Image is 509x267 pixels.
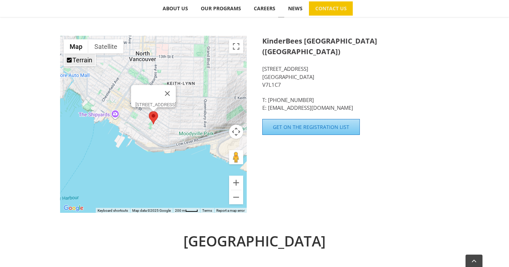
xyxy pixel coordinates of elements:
[229,39,243,53] button: Toggle fullscreen view
[247,1,281,16] a: CAREERS
[229,125,243,139] button: Map camera controls
[315,6,347,11] span: CONTACT US
[229,190,243,204] button: Zoom out
[64,54,95,66] li: Terrain
[62,204,85,213] a: Open this area in Google Maps (opens a new window)
[163,6,188,11] span: ABOUT US
[273,124,349,130] span: Get on the Registration List
[262,36,377,56] strong: KinderBees [GEOGRAPHIC_DATA] ([GEOGRAPHIC_DATA])
[159,85,176,102] button: Close
[132,209,171,212] span: Map data ©2025 Google
[229,176,243,190] button: Zoom in
[175,209,185,212] span: 200 m
[201,6,241,11] span: OUR PROGRAMS
[62,204,85,213] img: Google
[60,231,449,252] h2: [GEOGRAPHIC_DATA]
[156,1,194,16] a: ABOUT US
[254,6,275,11] span: CAREERS
[262,104,353,111] a: E: [EMAIL_ADDRESS][DOMAIN_NAME]
[262,119,360,135] a: Get on the Registration List
[194,1,247,16] a: OUR PROGRAMS
[173,208,200,213] button: Map Scale: 200 m per 32 pixels
[72,56,92,64] label: Terrain
[135,102,176,107] div: [STREET_ADDRESS]
[262,65,449,89] p: [STREET_ADDRESS] [GEOGRAPHIC_DATA] V7L1C7
[309,1,353,16] a: CONTACT US
[202,209,212,212] a: Terms (opens in new tab)
[216,209,245,212] a: Report a map error
[282,1,309,16] a: NEWS
[229,150,243,164] button: Drag Pegman onto the map to open Street View
[88,39,123,53] button: Show satellite imagery
[64,53,96,66] ul: Show street map
[64,39,88,53] button: Show street map
[98,208,128,213] button: Keyboard shortcuts
[288,6,303,11] span: NEWS
[262,96,314,103] a: T: [PHONE_NUMBER]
